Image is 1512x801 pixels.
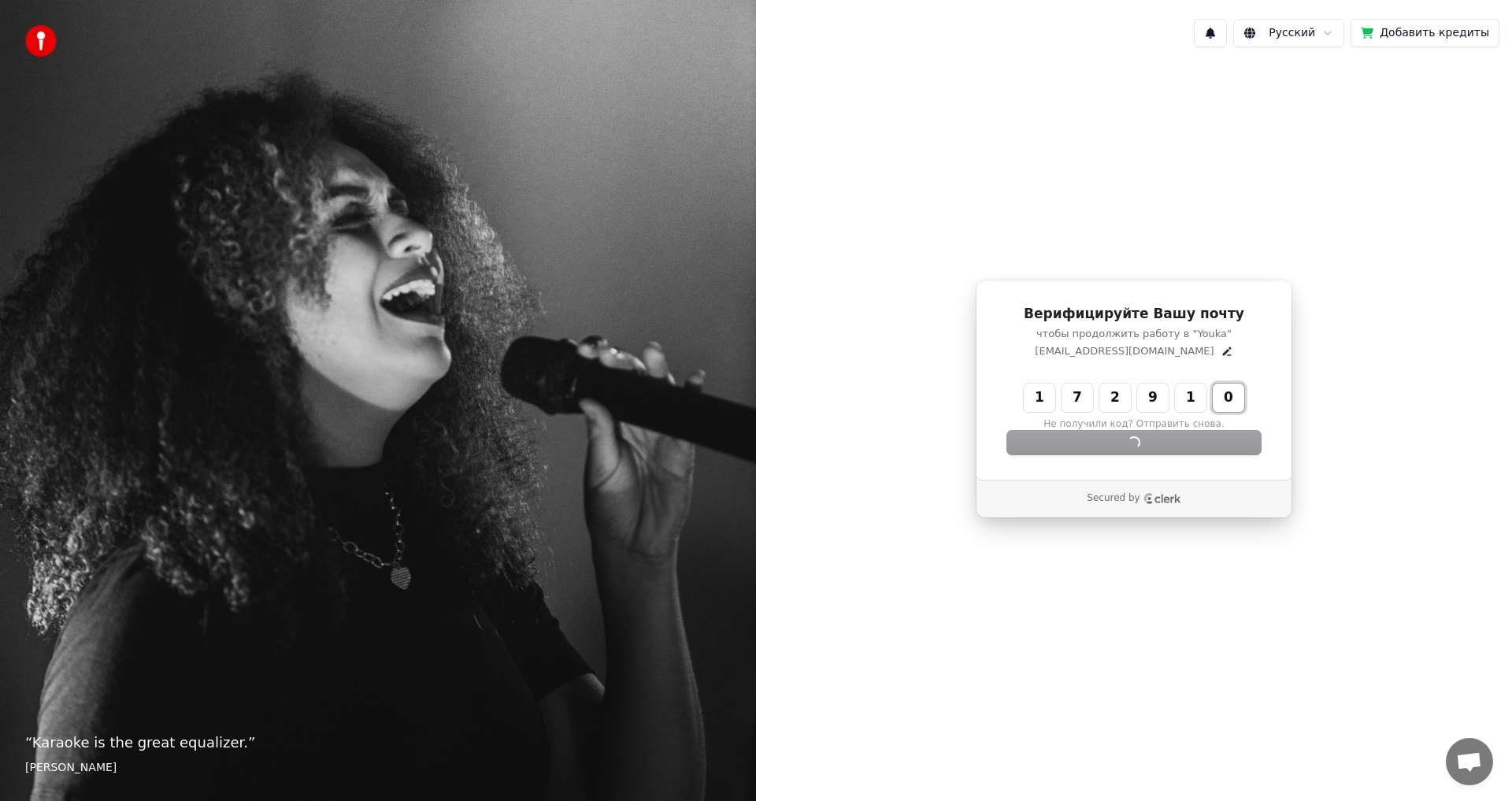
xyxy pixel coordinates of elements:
[1007,305,1261,324] h1: Верифицируйте Вашу почту
[25,732,731,754] p: “ Karaoke is the great equalizer. ”
[1351,19,1499,47] button: Добавить кредиты
[1024,384,1276,412] input: Enter verification code
[1143,493,1181,504] a: Clerk logo
[1007,327,1261,341] p: чтобы продолжить работу в "Youka"
[1221,345,1233,358] button: Edit
[1087,492,1140,505] p: Secured by
[1446,738,1493,785] div: Открытый чат
[1035,344,1214,358] p: [EMAIL_ADDRESS][DOMAIN_NAME]
[25,760,731,776] footer: [PERSON_NAME]
[25,25,57,57] img: youka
